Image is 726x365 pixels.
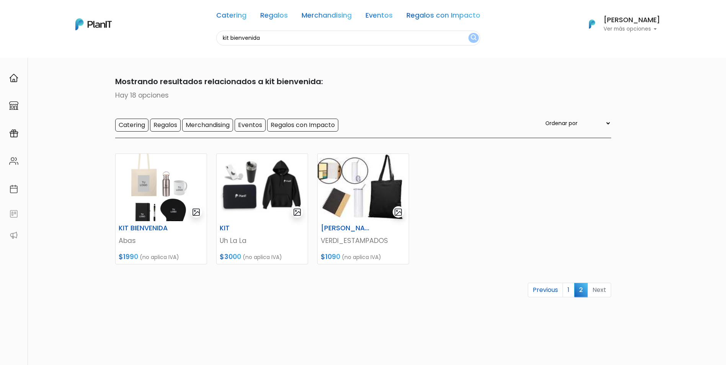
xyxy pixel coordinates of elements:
span: (no aplica IVA) [243,253,282,261]
img: thumb_8E3B4009-AF7E-4BBD-A449-79D280C7DD74.jpeg [217,154,308,221]
img: thumb_WhatsApp_Image_2025-06-27_at_17.19.13.jpeg [318,154,409,221]
span: 2 [574,283,588,297]
a: gallery-light KIT Uh La La $3000 (no aplica IVA) [216,153,308,264]
img: search_button-432b6d5273f82d61273b3651a40e1bd1b912527efae98b1b7a1b2c0702e16a8d.svg [471,34,476,42]
input: Catering [115,119,148,132]
p: Uh La La [220,236,305,246]
span: (no aplica IVA) [140,253,179,261]
a: 1 [563,283,574,297]
img: PlanIt Logo [75,18,112,30]
span: $1090 [321,252,340,261]
button: PlanIt Logo [PERSON_NAME] Ver más opciones [579,14,660,34]
h6: [PERSON_NAME] [604,17,660,24]
p: Mostrando resultados relacionados a kit bienvenida: [115,76,611,87]
img: PlanIt Logo [584,16,600,33]
h6: KIT [215,224,278,232]
input: Eventos [235,119,266,132]
span: (no aplica IVA) [342,253,381,261]
img: gallery-light [394,208,403,217]
span: $1990 [119,252,138,261]
input: Merchandising [182,119,233,132]
img: calendar-87d922413cdce8b2cf7b7f5f62616a5cf9e4887200fb71536465627b3292af00.svg [9,184,18,194]
img: feedback-78b5a0c8f98aac82b08bfc38622c3050aee476f2c9584af64705fc4e61158814.svg [9,209,18,218]
img: people-662611757002400ad9ed0e3c099ab2801c6687ba6c219adb57efc949bc21e19d.svg [9,156,18,166]
a: Catering [216,12,246,21]
img: gallery-light [293,208,302,217]
img: gallery-light [192,208,201,217]
a: Previous [528,283,563,297]
input: Regalos con Impacto [267,119,338,132]
input: Regalos [150,119,181,132]
p: Abas [119,236,204,246]
img: marketplace-4ceaa7011d94191e9ded77b95e3339b90024bf715f7c57f8cf31f2d8c509eaba.svg [9,101,18,110]
img: campaigns-02234683943229c281be62815700db0a1741e53638e28bf9629b52c665b00959.svg [9,129,18,138]
a: Merchandising [302,12,352,21]
a: Eventos [365,12,393,21]
p: Ver más opciones [604,26,660,32]
a: Regalos [260,12,288,21]
p: Hay 18 opciones [115,90,611,100]
img: home-e721727adea9d79c4d83392d1f703f7f8bce08238fde08b1acbfd93340b81755.svg [9,73,18,83]
h6: KIT BIENVENIDA [114,224,177,232]
p: VERDI_ESTAMPADOS [321,236,406,246]
img: thumb_Dise%C3%B1o_sin_t%C3%ADtulo_-_2025-02-14T101452.244.png [116,154,207,221]
input: Buscá regalos, desayunos, y más [216,31,480,46]
a: Regalos con Impacto [406,12,480,21]
span: $3000 [220,252,241,261]
a: gallery-light [PERSON_NAME] VERDI_ESTAMPADOS $1090 (no aplica IVA) [317,153,409,264]
a: gallery-light KIT BIENVENIDA Abas $1990 (no aplica IVA) [115,153,207,264]
img: partners-52edf745621dab592f3b2c58e3bca9d71375a7ef29c3b500c9f145b62cc070d4.svg [9,231,18,240]
h6: [PERSON_NAME] [316,224,379,232]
